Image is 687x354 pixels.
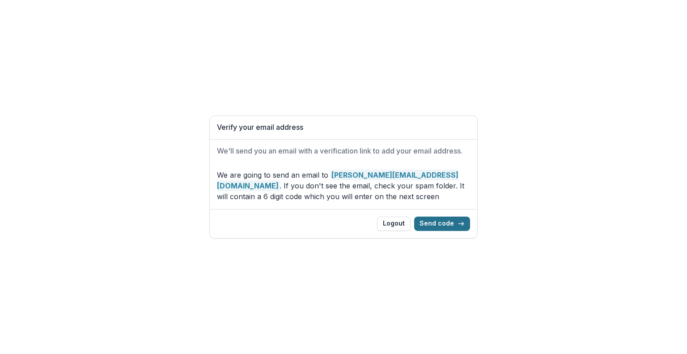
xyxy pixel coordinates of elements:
button: Logout [377,217,411,231]
strong: [PERSON_NAME][EMAIL_ADDRESS][DOMAIN_NAME] [217,170,458,191]
button: Send code [414,217,470,231]
h1: Verify your email address [217,123,470,132]
p: We are going to send an email to . If you don't see the email, check your spam folder. It will co... [217,170,470,202]
h2: We'll send you an email with a verification link to add your email address. [217,147,470,155]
